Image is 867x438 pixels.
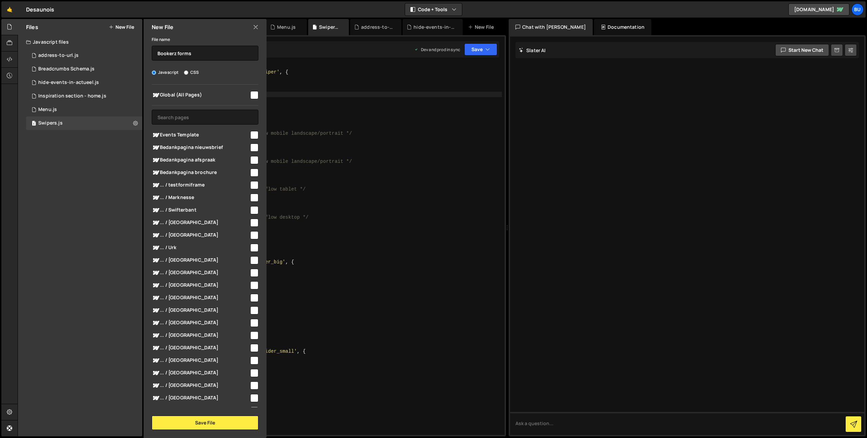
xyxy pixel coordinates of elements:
span: ... / [GEOGRAPHIC_DATA] [152,294,249,302]
button: Code + Tools [405,3,462,16]
span: ... / Urk [152,244,249,252]
div: Javascript files [18,35,142,49]
span: Bedankpagina brochure [152,169,249,177]
span: ... / [GEOGRAPHIC_DATA] [152,256,249,264]
span: ... / [GEOGRAPHIC_DATA] [152,331,249,340]
div: Swipers.js [38,120,63,126]
div: 14575/47093.js [26,116,142,130]
span: ... / [GEOGRAPHIC_DATA] [152,407,249,415]
a: [DOMAIN_NAME] [788,3,849,16]
label: File name [152,36,170,43]
span: Bedankpagina nieuwsbrief [152,144,249,152]
span: ... / [GEOGRAPHIC_DATA] [152,344,249,352]
a: 🤙 [1,1,18,18]
div: New File [468,24,496,30]
span: ... / [GEOGRAPHIC_DATA] [152,281,249,289]
h2: Files [26,23,38,31]
div: Menu.js [38,107,57,113]
span: ... / [GEOGRAPHIC_DATA] [152,231,249,239]
div: 14575/47096.js [26,89,142,103]
div: Inspiration section - home.js [38,93,106,99]
span: ... / [GEOGRAPHIC_DATA] [152,319,249,327]
a: Bu [851,3,864,16]
button: Save [464,43,497,56]
div: 14575/37681.js [26,49,142,62]
div: Menu.js [277,24,296,30]
h2: New File [152,23,173,31]
input: Search pages [152,110,258,125]
div: Breadcrumbs Schema.js [38,66,94,72]
div: Desaunois [26,5,54,14]
span: ... / [GEOGRAPHIC_DATA] [152,394,249,402]
span: ... / [GEOGRAPHIC_DATA] [152,269,249,277]
label: CSS [184,69,199,76]
span: ... / [GEOGRAPHIC_DATA] [152,306,249,314]
span: ... / testformiframe [152,181,249,189]
span: ... / [GEOGRAPHIC_DATA] [152,369,249,377]
span: ... / Swifterbant [152,206,249,214]
div: Dev and prod in sync [414,47,460,52]
span: ... / [GEOGRAPHIC_DATA] [152,356,249,365]
div: address-to-url.js [361,24,393,30]
span: ... / [GEOGRAPHIC_DATA] [152,219,249,227]
div: 14575/47095.js [26,103,142,116]
span: Events Template [152,131,249,139]
button: Save File [152,416,258,430]
button: Start new chat [775,44,829,56]
button: New File [109,24,134,30]
span: 1 [32,121,36,127]
input: Javascript [152,70,156,75]
div: hide-events-in-actueel.js [414,24,454,30]
h2: Slater AI [519,47,546,53]
div: 14575/37702.js [26,76,142,89]
input: Name [152,46,258,61]
input: CSS [184,70,188,75]
span: ... / [GEOGRAPHIC_DATA] [152,381,249,390]
div: hide-events-in-actueel.js [38,80,99,86]
div: address-to-url.js [38,52,79,59]
span: Global (All Pages) [152,91,249,99]
div: Documentation [594,19,651,35]
span: Bedankpagina afspraak [152,156,249,164]
label: Javascript [152,69,179,76]
div: Chat with [PERSON_NAME] [509,19,593,35]
span: ... / Marknesse [152,194,249,202]
div: Swipers.js [319,24,341,30]
div: 14575/47097.js [26,62,142,76]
